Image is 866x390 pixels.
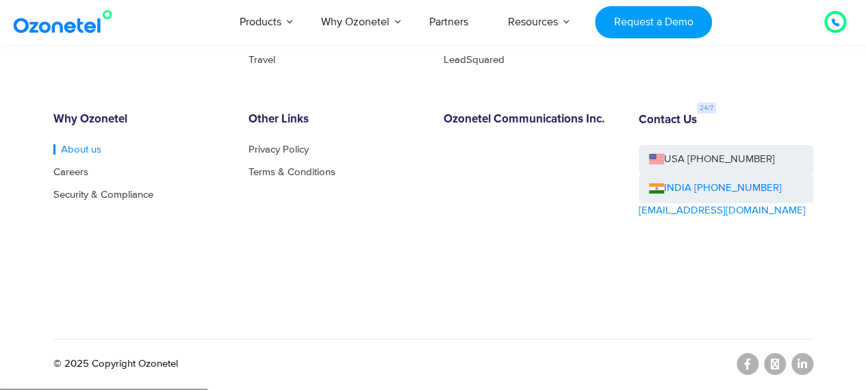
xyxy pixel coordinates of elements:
[249,113,423,127] h6: Other Links
[444,113,618,127] h6: Ozonetel Communications Inc.
[639,114,697,127] h6: Contact Us
[639,145,813,174] a: USA [PHONE_NUMBER]
[36,36,151,47] div: Domain: [DOMAIN_NAME]
[53,144,101,155] a: About us
[53,190,153,200] a: Security & Compliance
[249,144,309,155] a: Privacy Policy
[649,181,782,196] a: INDIA [PHONE_NUMBER]
[53,356,178,372] p: © 2025 Copyright Ozonetel
[52,81,123,90] div: Domain Overview
[595,6,712,38] a: Request a Demo
[38,22,67,33] div: v 4.0.25
[22,22,33,33] img: logo_orange.svg
[249,167,335,177] a: Terms & Conditions
[249,55,275,65] a: Travel
[37,79,48,90] img: tab_domain_overview_orange.svg
[22,36,33,47] img: website_grey.svg
[53,167,88,177] a: Careers
[649,154,664,164] img: us-flag.png
[53,113,228,127] h6: Why Ozonetel
[444,55,505,65] a: LeadSquared
[151,81,231,90] div: Keywords by Traffic
[649,183,664,194] img: ind-flag.png
[136,79,147,90] img: tab_keywords_by_traffic_grey.svg
[639,203,806,219] a: [EMAIL_ADDRESS][DOMAIN_NAME]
